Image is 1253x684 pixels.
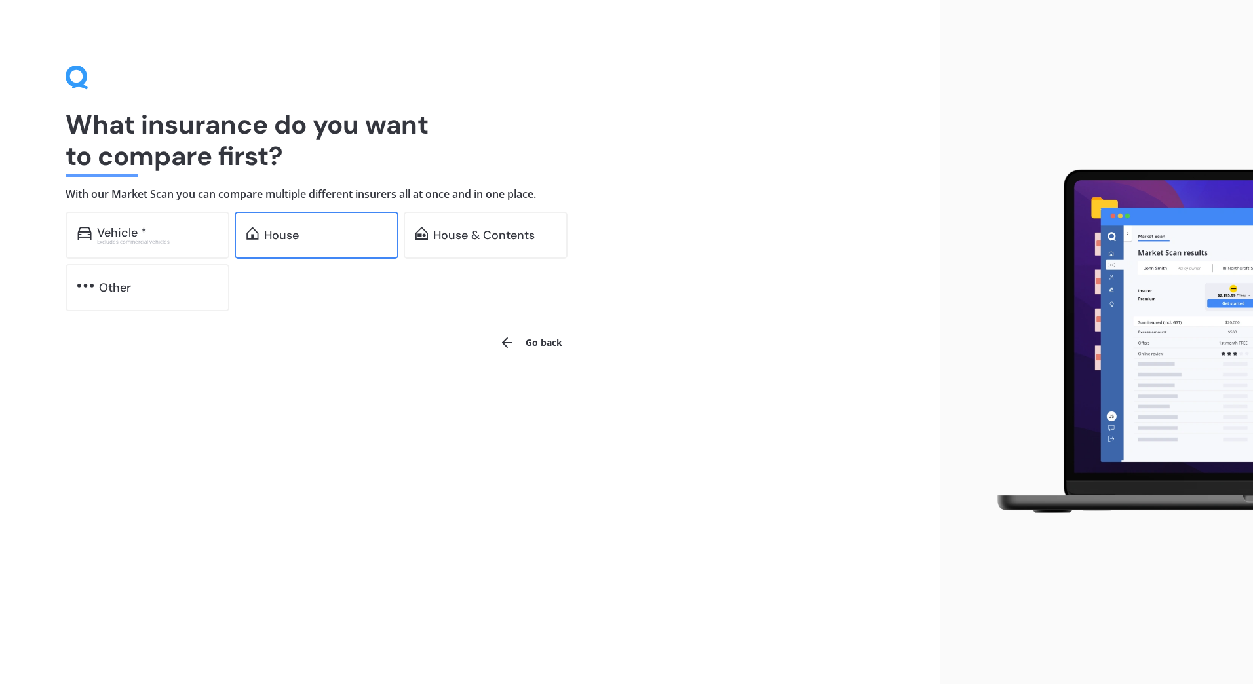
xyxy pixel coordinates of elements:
img: home.91c183c226a05b4dc763.svg [246,227,259,240]
div: House [264,229,299,242]
img: home-and-contents.b802091223b8502ef2dd.svg [415,227,428,240]
img: other.81dba5aafe580aa69f38.svg [77,279,94,292]
h4: With our Market Scan you can compare multiple different insurers all at once and in one place. [66,187,874,201]
img: laptop.webp [978,162,1253,522]
img: car.f15378c7a67c060ca3f3.svg [77,227,92,240]
div: Vehicle * [97,226,147,239]
div: Excludes commercial vehicles [97,239,218,244]
div: Other [99,281,131,294]
h1: What insurance do you want to compare first? [66,109,874,172]
button: Go back [492,327,570,358]
div: House & Contents [433,229,535,242]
